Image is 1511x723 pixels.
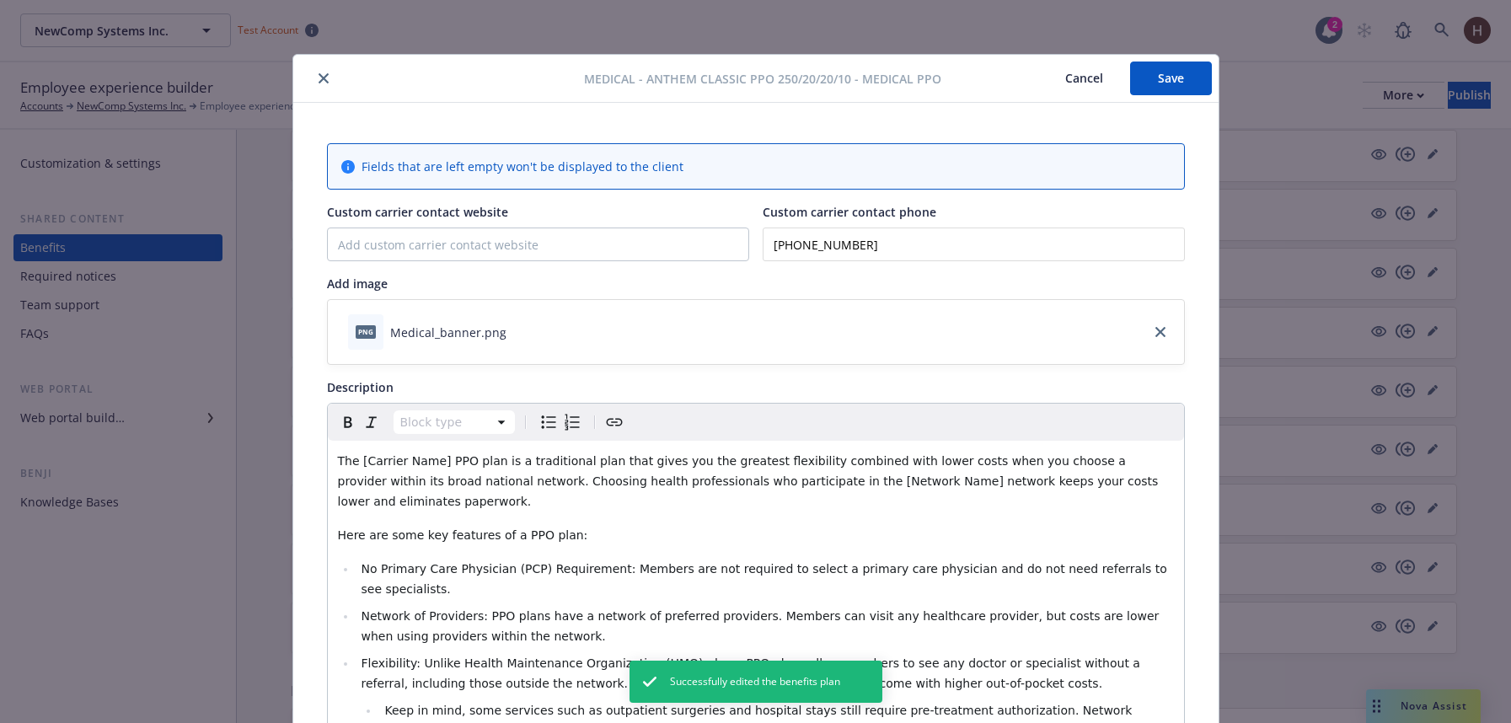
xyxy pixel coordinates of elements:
[763,228,1185,261] input: Add custom carrier contact phone
[327,204,508,220] span: Custom carrier contact website
[338,528,588,542] span: Here are some key features of a PPO plan:
[336,410,360,434] button: Bold
[670,674,840,689] span: Successfully edited the benefits plan
[560,410,584,434] button: Numbered list
[1150,322,1171,342] a: close
[356,325,376,338] span: png
[394,410,515,434] button: Block type
[537,410,584,434] div: toggle group
[584,70,941,88] span: Medical - Anthem Classic PPO 250/20/20/10 - Medical PPO
[362,158,683,175] span: Fields that are left empty won't be displayed to the client
[390,324,506,341] div: Medical_banner.png
[361,609,1162,643] span: Network of Providers: PPO plans have a network of preferred providers. Members can visit any heal...
[313,68,334,88] button: close
[603,410,626,434] button: Create link
[361,562,1171,596] span: No Primary Care Physician (PCP) Requirement: Members are not required to select a primary care ph...
[327,276,388,292] span: Add image
[537,410,560,434] button: Bulleted list
[1130,62,1212,95] button: Save
[763,204,936,220] span: Custom carrier contact phone
[327,379,394,395] span: Description
[360,410,383,434] button: Italic
[361,656,1144,690] span: Flexibility: Unlike Health Maintenance Organization (HMO) plans, PPO plans allow members to see a...
[338,454,1162,508] span: The [Carrier Name] PPO plan is a traditional plan that gives you the greatest flexibility combine...
[328,228,748,260] input: Add custom carrier contact website
[1038,62,1130,95] button: Cancel
[513,324,527,341] button: download file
